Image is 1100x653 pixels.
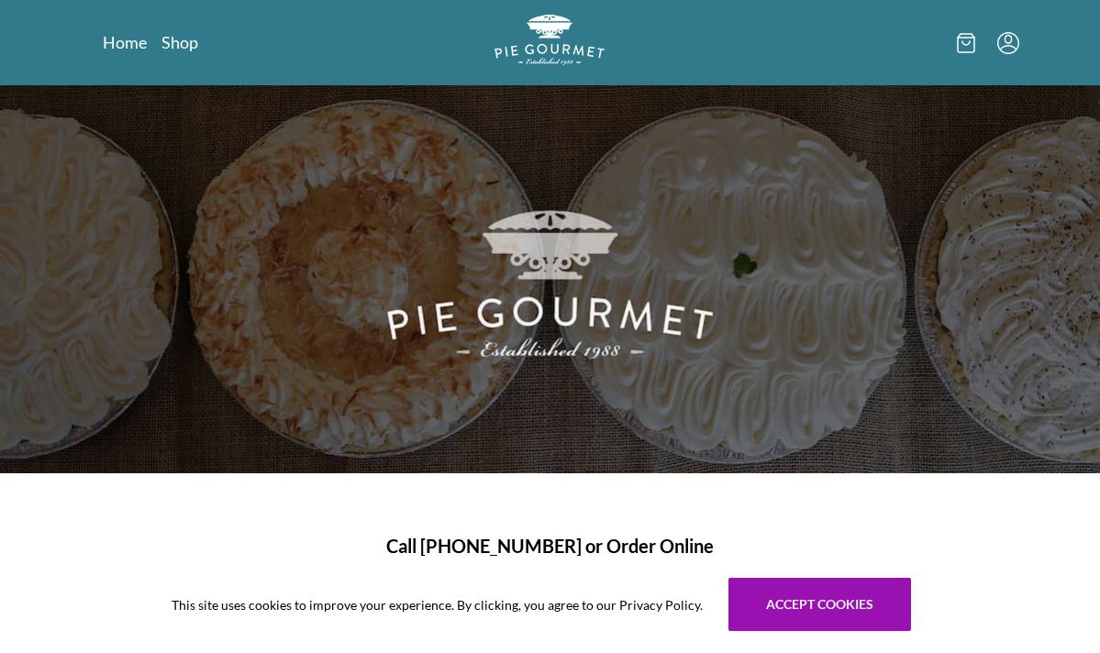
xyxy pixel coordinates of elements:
span: This site uses cookies to improve your experience. By clicking, you agree to our Privacy Policy. [172,595,703,614]
button: Menu [997,32,1019,54]
h1: Call [PHONE_NUMBER] or Order Online [125,532,976,559]
a: Shop [161,31,198,53]
button: Accept cookies [728,578,911,631]
a: Logo [494,15,605,71]
a: Home [103,31,147,53]
img: logo [494,15,605,65]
